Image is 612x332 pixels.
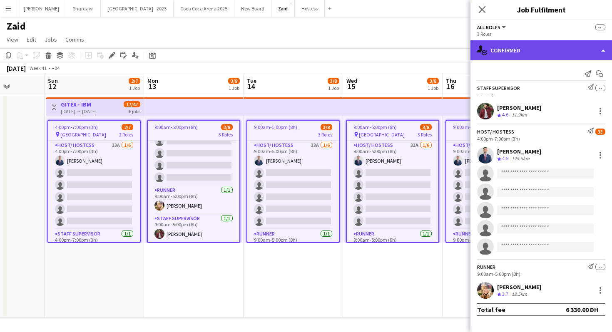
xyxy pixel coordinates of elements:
app-job-card: 9:00am-5:00pm (8h)3/83 RolesHost/ Hostess33A1/69:00am-5:00pm (8h)[PERSON_NAME] Runner1/19:00am-5:... [445,120,539,243]
span: 3 Roles [219,131,233,138]
div: [PERSON_NAME] [497,283,541,291]
button: Coca Coca Arena 2025 [174,0,234,17]
app-card-role: Runner1/19:00am-5:00pm (8h) [347,229,438,258]
span: 3/8 [321,124,332,130]
span: View [7,36,18,43]
div: [PERSON_NAME] [497,104,541,111]
span: 16 [445,82,456,91]
span: 2 Roles [119,131,133,138]
span: 17/47 [124,101,140,107]
button: [GEOGRAPHIC_DATA] - 2025 [101,0,174,17]
div: Host/ Hostess [477,129,514,135]
app-card-role: Host/ Hostess33A1/64:00pm-7:00pm (3h)[PERSON_NAME] [48,141,140,229]
div: 1 Job [328,85,339,91]
span: 4:00pm-7:00pm (3h) [55,124,98,130]
span: 9:00am-5:00pm (8h) [154,124,198,130]
a: View [3,34,22,45]
div: 6 jobs [129,107,140,114]
button: Hostess [295,0,325,17]
button: Zaid [271,0,295,17]
div: --:-- - --:-- [477,92,605,98]
span: 3.7 [502,291,508,297]
div: 1 Job [129,85,140,91]
span: All roles [477,24,500,30]
div: [DATE] [7,64,26,72]
span: 14 [246,82,256,91]
span: 13 [146,82,158,91]
div: 4:00pm-7:00pm (3h) [477,136,605,142]
span: [GEOGRAPHIC_DATA] [60,131,106,138]
div: 125.5km [510,155,531,162]
div: 3 Roles [477,31,605,37]
button: All roles [477,24,507,30]
app-card-role: Runner1/19:00am-5:00pm (8h) [247,229,339,258]
span: 3 Roles [318,131,332,138]
span: Jobs [45,36,57,43]
span: 4.5 [502,155,508,161]
div: 12.5km [510,291,529,298]
span: -- [595,24,605,30]
a: Comms [62,34,87,45]
app-job-card: 9:00am-5:00pm (8h)3/83 RolesHost/ Hostess33A1/69:00am-5:00pm (8h)[PERSON_NAME] Runner1/19:00am-5:... [246,120,340,243]
div: 1 Job [428,85,438,91]
div: Confirmed [470,40,612,60]
div: Staff Supervisor [477,85,520,91]
div: [DATE] → [DATE] [61,108,97,114]
app-job-card: 9:00am-5:00pm (8h)3/8 [GEOGRAPHIC_DATA]3 RolesHost/ Hostess33A1/69:00am-5:00pm (8h)[PERSON_NAME] ... [346,120,439,243]
span: Wed [346,77,357,84]
div: 6 330.00 DH [566,305,599,314]
app-card-role: Host/ Hostess33A1/69:00am-5:00pm (8h)[PERSON_NAME] [247,141,339,229]
div: Total fee [477,305,505,314]
div: Runner [477,264,495,270]
h3: GITEX - IBM [61,101,97,108]
app-card-role: [PERSON_NAME] [148,97,239,186]
span: 2/7 [122,124,133,130]
span: -- [595,85,605,91]
div: 9:00am-5:00pm (8h) [477,271,605,277]
span: Tue [247,77,256,84]
app-card-role: Host/ Hostess33A1/69:00am-5:00pm (8h)[PERSON_NAME] [446,141,538,229]
app-card-role: Staff Supervisor1/19:00am-5:00pm (8h)[PERSON_NAME] [148,214,239,242]
span: 3/8 [221,124,233,130]
div: 11.9km [510,111,529,119]
app-job-card: 9:00am-5:00pm (8h)3/83 Roles[PERSON_NAME] Runner1/19:00am-5:00pm (8h)[PERSON_NAME]Staff Superviso... [147,120,240,243]
app-card-role: Host/ Hostess33A1/69:00am-5:00pm (8h)[PERSON_NAME] [347,141,438,229]
app-card-role: Runner1/19:00am-5:00pm (8h)[PERSON_NAME] [148,186,239,214]
h3: Job Fulfilment [470,4,612,15]
app-job-card: 4:00pm-7:00pm (3h)2/7 [GEOGRAPHIC_DATA]2 RolesHost/ Hostess33A1/64:00pm-7:00pm (3h)[PERSON_NAME] ... [47,120,141,243]
h1: Zaid [7,20,26,32]
span: Thu [446,77,456,84]
a: Jobs [41,34,60,45]
span: 9:00am-5:00pm (8h) [353,124,397,130]
span: 3/8 [427,78,439,84]
button: New Board [234,0,271,17]
a: Edit [23,34,40,45]
div: 1 Job [229,85,239,91]
span: 15 [345,82,357,91]
span: 3/8 [228,78,240,84]
span: Edit [27,36,36,43]
span: 3 Roles [418,131,432,138]
span: Mon [147,77,158,84]
button: [PERSON_NAME] [17,0,66,17]
span: 2/7 [129,78,140,84]
app-card-role: Runner1/19:00am-5:00pm (8h) [446,229,538,258]
div: [PERSON_NAME] [497,148,541,155]
span: 3/8 [328,78,339,84]
span: -- [595,264,605,270]
span: 12 [47,82,58,91]
span: 9:00am-5:00pm (8h) [254,124,297,130]
span: 9:00am-5:00pm (8h) [453,124,496,130]
span: 4.6 [502,111,508,118]
button: Sharqawi [66,0,101,17]
span: Sun [48,77,58,84]
span: 33 [595,129,605,135]
span: Comms [65,36,84,43]
div: +04 [52,65,60,71]
span: 3/8 [420,124,432,130]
